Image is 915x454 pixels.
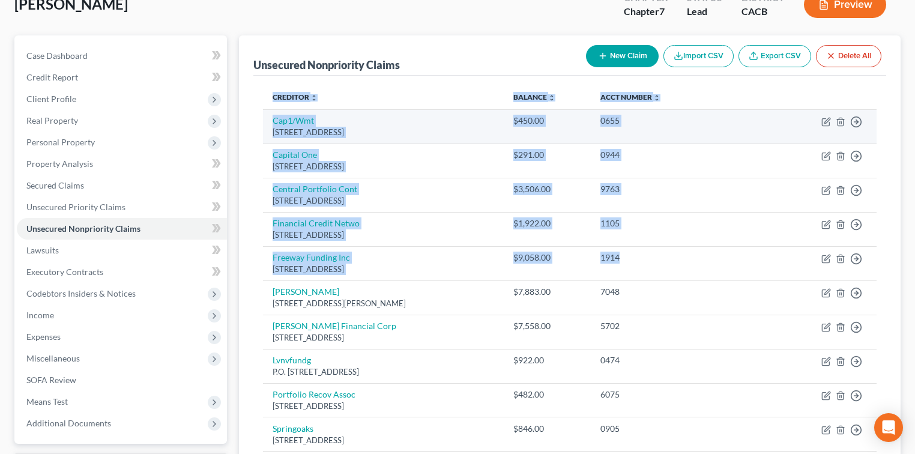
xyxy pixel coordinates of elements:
[26,72,78,82] span: Credit Report
[26,223,140,234] span: Unsecured Nonpriority Claims
[513,183,581,195] div: $3,506.00
[273,366,494,378] div: P.O. [STREET_ADDRESS]
[273,355,311,365] a: Lvnvfundg
[513,423,581,435] div: $846.00
[586,45,659,67] button: New Claim
[273,401,494,412] div: [STREET_ADDRESS]
[26,245,59,255] span: Lawsuits
[273,286,339,297] a: [PERSON_NAME]
[273,298,494,309] div: [STREET_ADDRESS][PERSON_NAME]
[253,58,400,72] div: Unsecured Nonpriority Claims
[17,67,227,88] a: Credit Report
[273,184,357,194] a: Central Portfolio Cont
[273,92,318,101] a: Creditor unfold_more
[17,175,227,196] a: Secured Claims
[17,261,227,283] a: Executory Contracts
[26,202,125,212] span: Unsecured Priority Claims
[273,127,494,138] div: [STREET_ADDRESS]
[600,320,775,332] div: 5702
[600,115,775,127] div: 0655
[687,5,722,19] div: Lead
[17,218,227,240] a: Unsecured Nonpriority Claims
[26,180,84,190] span: Secured Claims
[273,218,360,228] a: Financial Credit Netwo
[26,375,76,385] span: SOFA Review
[273,389,355,399] a: Portfolio Recov Assoc
[600,183,775,195] div: 9763
[659,5,665,17] span: 7
[26,115,78,126] span: Real Property
[17,45,227,67] a: Case Dashboard
[513,286,581,298] div: $7,883.00
[17,240,227,261] a: Lawsuits
[600,217,775,229] div: 1105
[17,153,227,175] a: Property Analysis
[600,423,775,435] div: 0905
[513,252,581,264] div: $9,058.00
[513,92,555,101] a: Balance unfold_more
[273,195,494,207] div: [STREET_ADDRESS]
[600,149,775,161] div: 0944
[624,5,668,19] div: Chapter
[26,50,88,61] span: Case Dashboard
[513,115,581,127] div: $450.00
[26,331,61,342] span: Expenses
[513,217,581,229] div: $1,922.00
[513,389,581,401] div: $482.00
[600,286,775,298] div: 7048
[600,389,775,401] div: 6075
[17,369,227,391] a: SOFA Review
[26,159,93,169] span: Property Analysis
[816,45,881,67] button: Delete All
[663,45,734,67] button: Import CSV
[513,354,581,366] div: $922.00
[273,435,494,446] div: [STREET_ADDRESS]
[273,150,317,160] a: Capital One
[273,161,494,172] div: [STREET_ADDRESS]
[17,196,227,218] a: Unsecured Priority Claims
[26,267,103,277] span: Executory Contracts
[874,413,903,442] div: Open Intercom Messenger
[548,94,555,101] i: unfold_more
[26,94,76,104] span: Client Profile
[273,321,396,331] a: [PERSON_NAME] Financial Corp
[600,354,775,366] div: 0474
[513,149,581,161] div: $291.00
[26,137,95,147] span: Personal Property
[273,264,494,275] div: [STREET_ADDRESS]
[273,229,494,241] div: [STREET_ADDRESS]
[26,353,80,363] span: Miscellaneous
[273,115,314,126] a: Cap1/Wmt
[26,288,136,298] span: Codebtors Insiders & Notices
[273,252,350,262] a: Freeway Funding Inc
[273,423,313,434] a: Springoaks
[273,332,494,344] div: [STREET_ADDRESS]
[26,418,111,428] span: Additional Documents
[513,320,581,332] div: $7,558.00
[600,92,660,101] a: Acct Number unfold_more
[741,5,785,19] div: CACB
[310,94,318,101] i: unfold_more
[653,94,660,101] i: unfold_more
[738,45,811,67] a: Export CSV
[600,252,775,264] div: 1914
[26,310,54,320] span: Income
[26,396,68,407] span: Means Test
